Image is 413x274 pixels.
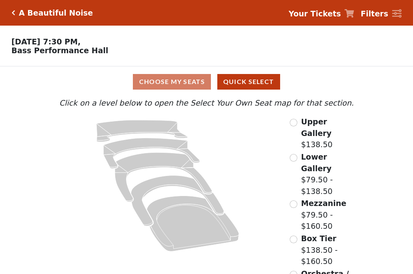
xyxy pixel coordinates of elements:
[12,10,15,16] a: Click here to go back to filters
[301,151,356,197] label: $79.50 - $138.50
[217,74,280,90] button: Quick Select
[361,9,388,18] strong: Filters
[361,8,401,20] a: Filters
[301,117,331,138] span: Upper Gallery
[301,198,356,232] label: $79.50 - $160.50
[19,8,93,18] h5: A Beautiful Noise
[301,199,346,208] span: Mezzanine
[301,233,356,267] label: $138.50 - $160.50
[96,120,188,142] path: Upper Gallery - Seats Available: 295
[301,234,336,243] span: Box Tier
[301,116,356,150] label: $138.50
[289,8,354,20] a: Your Tickets
[104,138,200,168] path: Lower Gallery - Seats Available: 78
[289,9,341,18] strong: Your Tickets
[301,152,331,173] span: Lower Gallery
[57,97,356,109] p: Click on a level below to open the Select Your Own Seat map for that section.
[147,196,239,252] path: Orchestra / Parterre Circle - Seats Available: 22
